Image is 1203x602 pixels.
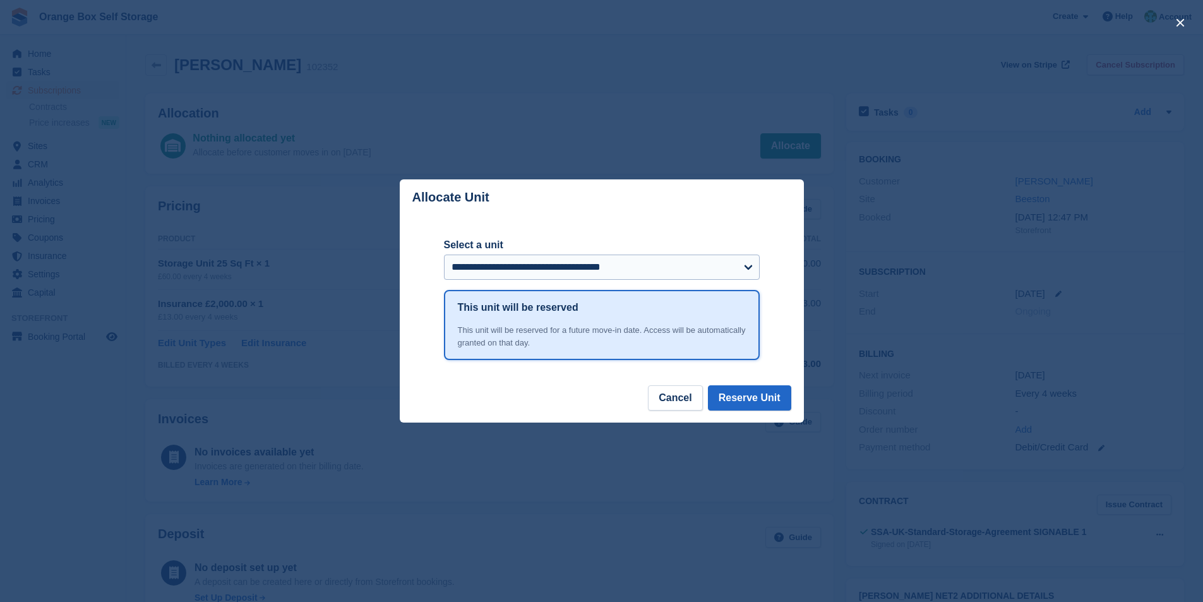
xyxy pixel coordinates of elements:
[412,190,489,205] p: Allocate Unit
[458,324,746,349] div: This unit will be reserved for a future move-in date. Access will be automatically granted on tha...
[458,300,578,315] h1: This unit will be reserved
[444,238,760,253] label: Select a unit
[708,385,791,411] button: Reserve Unit
[648,385,702,411] button: Cancel
[1170,13,1190,33] button: close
